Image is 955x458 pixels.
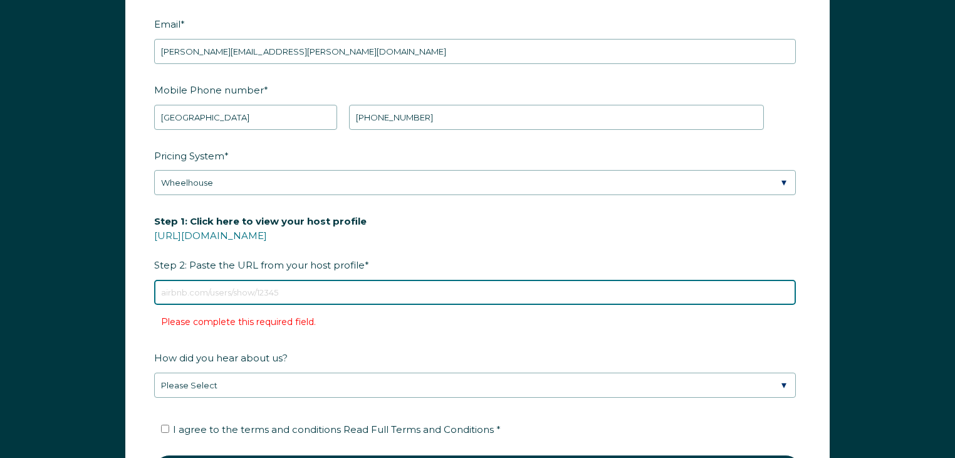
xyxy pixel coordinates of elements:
label: Please complete this required field. [161,316,316,328]
a: Read Full Terms and Conditions [341,423,496,435]
span: Read Full Terms and Conditions [343,423,494,435]
span: I agree to the terms and conditions [173,423,501,435]
span: Step 1: Click here to view your host profile [154,211,367,231]
input: I agree to the terms and conditions Read Full Terms and Conditions * [161,425,169,433]
a: [URL][DOMAIN_NAME] [154,230,267,242]
span: How did you hear about us? [154,348,288,368]
span: Mobile Phone number [154,80,264,100]
span: Pricing System [154,146,224,166]
span: Step 2: Paste the URL from your host profile [154,211,367,275]
span: Email [154,14,180,34]
input: airbnb.com/users/show/12345 [154,280,796,305]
